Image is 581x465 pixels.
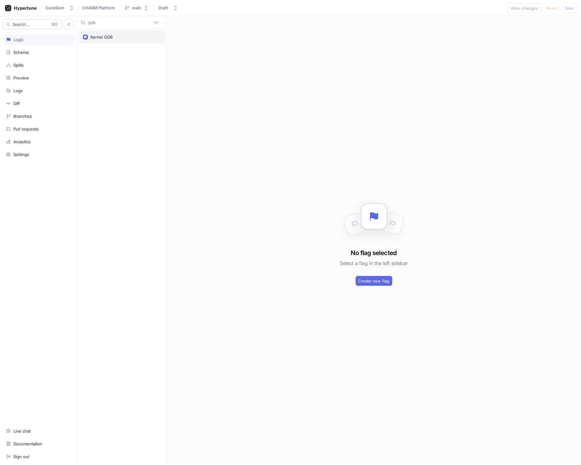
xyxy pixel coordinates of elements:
[13,429,31,434] div: Live chat
[90,35,113,40] div: Kernel GDB
[565,6,574,10] span: Save
[3,439,74,449] a: Documentation
[88,20,151,26] input: Search...
[340,258,408,269] h5: Select a flag in the left sidebar
[13,126,39,131] div: Pull requests
[543,3,560,13] button: Reset
[82,6,115,10] span: CHARM Platform
[158,5,168,11] div: Draft
[132,5,141,11] div: main
[50,21,59,27] div: K
[13,101,20,106] div: Diff
[546,6,557,10] span: Reset
[508,3,541,13] button: View changes
[46,5,64,11] div: Corellium
[13,75,29,80] div: Preview
[13,63,24,68] div: Splits
[358,279,390,283] span: Create new flag
[13,139,31,144] div: Analytics
[13,454,29,459] div: Sign out
[356,276,392,286] button: Create new flag
[562,3,577,13] button: Save
[3,19,62,29] button: Search...K
[511,6,538,10] span: View changes
[351,248,397,258] h3: No flag selected
[13,114,32,119] div: Branches
[122,3,151,13] button: main
[13,88,23,93] div: Logs
[43,3,77,13] button: Corellium
[13,152,29,157] div: Settings
[13,37,24,42] div: Logic
[13,50,29,55] div: Schema
[12,22,30,26] span: Search...
[156,3,180,13] button: Draft
[13,441,42,446] div: Documentation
